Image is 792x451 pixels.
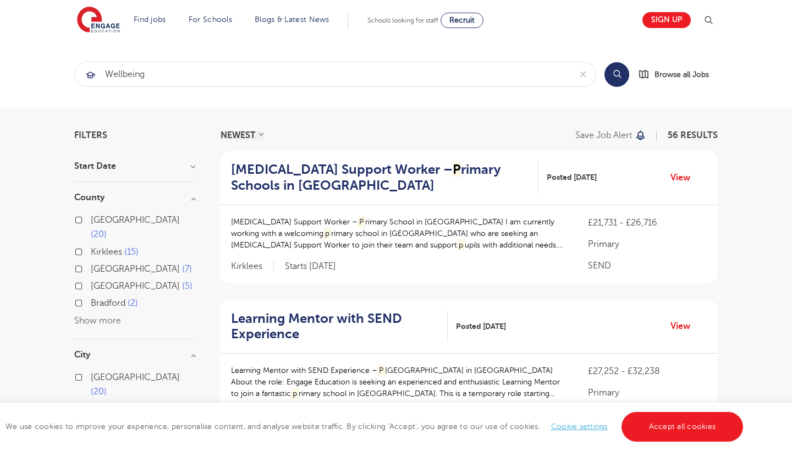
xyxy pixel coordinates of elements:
[570,62,596,86] button: Clear
[91,264,180,274] span: [GEOGRAPHIC_DATA]
[231,216,566,251] p: [MEDICAL_DATA] Support Worker – rimary School in [GEOGRAPHIC_DATA] I am currently working with a ...
[91,264,98,271] input: [GEOGRAPHIC_DATA] 7
[231,311,439,343] h2: Learning Mentor with SEND Experience
[642,12,691,28] a: Sign up
[231,162,530,194] h2: [MEDICAL_DATA] Support Worker – rimary Schools in [GEOGRAPHIC_DATA]
[358,216,365,228] mark: P
[5,422,746,431] span: We use cookies to improve your experience, personalise content, and analyse website traffic. By c...
[575,131,646,140] button: Save job alert
[255,15,329,24] a: Blogs & Latest News
[74,162,195,170] h3: Start Date
[91,247,98,254] input: Kirklees 15
[74,131,107,140] span: Filters
[621,412,744,442] a: Accept all cookies
[189,15,232,24] a: For Schools
[551,422,608,431] a: Cookie settings
[74,350,195,359] h3: City
[74,316,121,326] button: Show more
[91,298,98,305] input: Bradford 2
[91,372,180,382] span: [GEOGRAPHIC_DATA]
[457,239,465,251] mark: p
[91,215,180,225] span: [GEOGRAPHIC_DATA]
[124,247,139,257] span: 15
[91,298,125,308] span: Bradford
[588,259,707,272] p: SEND
[449,16,475,24] span: Recruit
[182,281,193,291] span: 5
[453,162,461,177] mark: P
[441,13,483,28] a: Recruit
[668,130,718,140] span: 56 RESULTS
[74,62,596,87] div: Submit
[588,386,707,399] p: Primary
[231,261,274,272] span: Kirklees
[91,281,98,288] input: [GEOGRAPHIC_DATA] 5
[91,247,122,257] span: Kirklees
[588,216,707,229] p: £21,731 - £26,716
[91,387,107,397] span: 20
[231,311,448,343] a: Learning Mentor with SEND Experience
[91,281,180,291] span: [GEOGRAPHIC_DATA]
[182,264,192,274] span: 7
[231,162,538,194] a: [MEDICAL_DATA] Support Worker –Primary Schools in [GEOGRAPHIC_DATA]
[134,15,166,24] a: Find jobs
[588,238,707,251] p: Primary
[231,365,566,399] p: Learning Mentor with SEND Experience – [GEOGRAPHIC_DATA] in [GEOGRAPHIC_DATA] About the role: Eng...
[654,68,709,81] span: Browse all Jobs
[91,215,98,222] input: [GEOGRAPHIC_DATA] 20
[323,228,331,239] mark: p
[575,131,632,140] p: Save job alert
[377,365,385,376] mark: P
[456,321,506,332] span: Posted [DATE]
[74,193,195,202] h3: County
[604,62,629,87] button: Search
[291,388,299,399] mark: p
[670,170,698,185] a: View
[128,298,138,308] span: 2
[91,372,98,380] input: [GEOGRAPHIC_DATA] 20
[670,319,698,333] a: View
[75,62,570,86] input: Submit
[547,172,597,183] span: Posted [DATE]
[638,68,718,81] a: Browse all Jobs
[77,7,120,34] img: Engage Education
[91,229,107,239] span: 20
[285,261,336,272] p: Starts [DATE]
[588,365,707,378] p: £27,252 - £32,238
[367,16,438,24] span: Schools looking for staff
